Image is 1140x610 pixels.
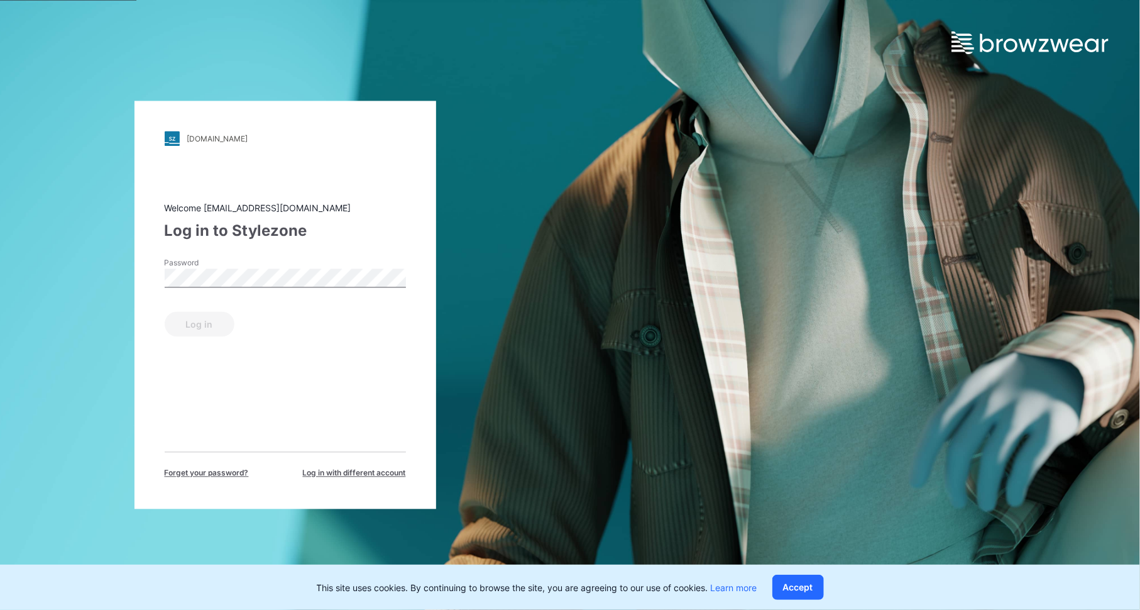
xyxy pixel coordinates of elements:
[165,202,406,215] div: Welcome [EMAIL_ADDRESS][DOMAIN_NAME]
[711,582,757,593] a: Learn more
[165,131,406,147] a: [DOMAIN_NAME]
[951,31,1109,54] img: browzwear-logo.e42bd6dac1945053ebaf764b6aa21510.svg
[165,131,180,147] img: stylezone-logo.562084cfcfab977791bfbf7441f1a819.svg
[187,134,248,143] div: [DOMAIN_NAME]
[165,468,249,479] span: Forget your password?
[772,575,824,600] button: Accept
[317,581,757,594] p: This site uses cookies. By continuing to browse the site, you are agreeing to our use of cookies.
[165,220,406,243] div: Log in to Stylezone
[303,468,406,479] span: Log in with different account
[165,258,253,269] label: Password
